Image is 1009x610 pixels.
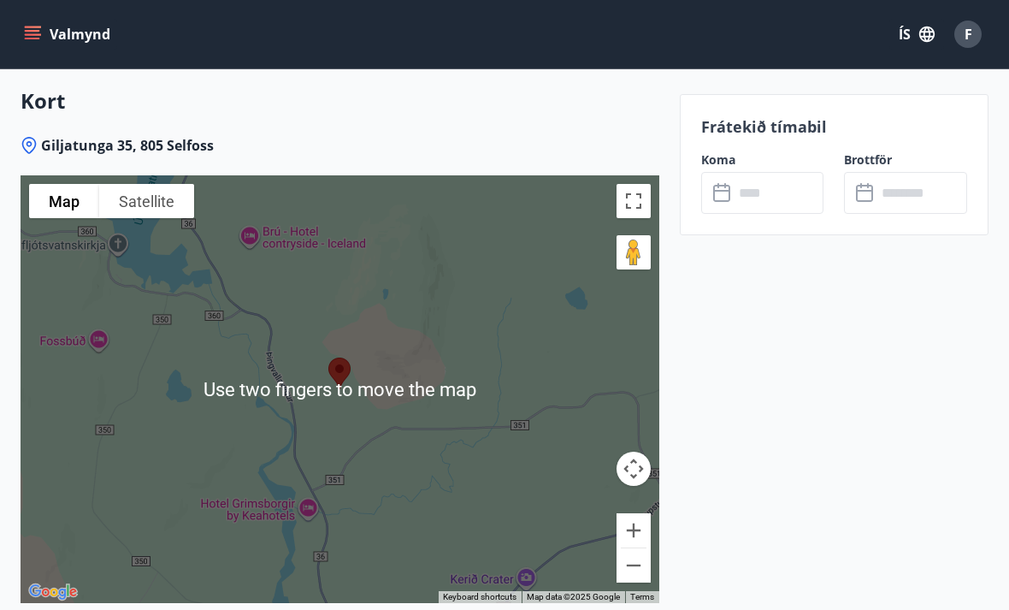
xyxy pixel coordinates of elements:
button: ÍS [889,19,944,50]
a: Open this area in Google Maps (opens a new window) [25,581,81,603]
button: F [947,14,988,55]
label: Koma [701,151,824,169]
button: Zoom out [617,548,651,583]
button: Drag Pegman onto the map to open Street View [617,235,651,269]
span: Map data ©2025 Google [527,592,620,601]
button: Keyboard shortcuts [443,591,516,603]
span: Giljatunga 35, 805 Selfoss [41,136,214,155]
button: Zoom in [617,513,651,548]
p: Frátekið tímabil [701,115,967,138]
button: Show satellite imagery [99,184,194,218]
span: F [965,25,972,44]
button: Show street map [29,184,99,218]
button: Map camera controls [617,452,651,486]
button: Toggle fullscreen view [617,184,651,218]
img: Google [25,581,81,603]
h3: Kort [21,86,659,115]
a: Terms (opens in new tab) [630,592,654,601]
label: Brottför [844,151,967,169]
button: menu [21,19,117,50]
